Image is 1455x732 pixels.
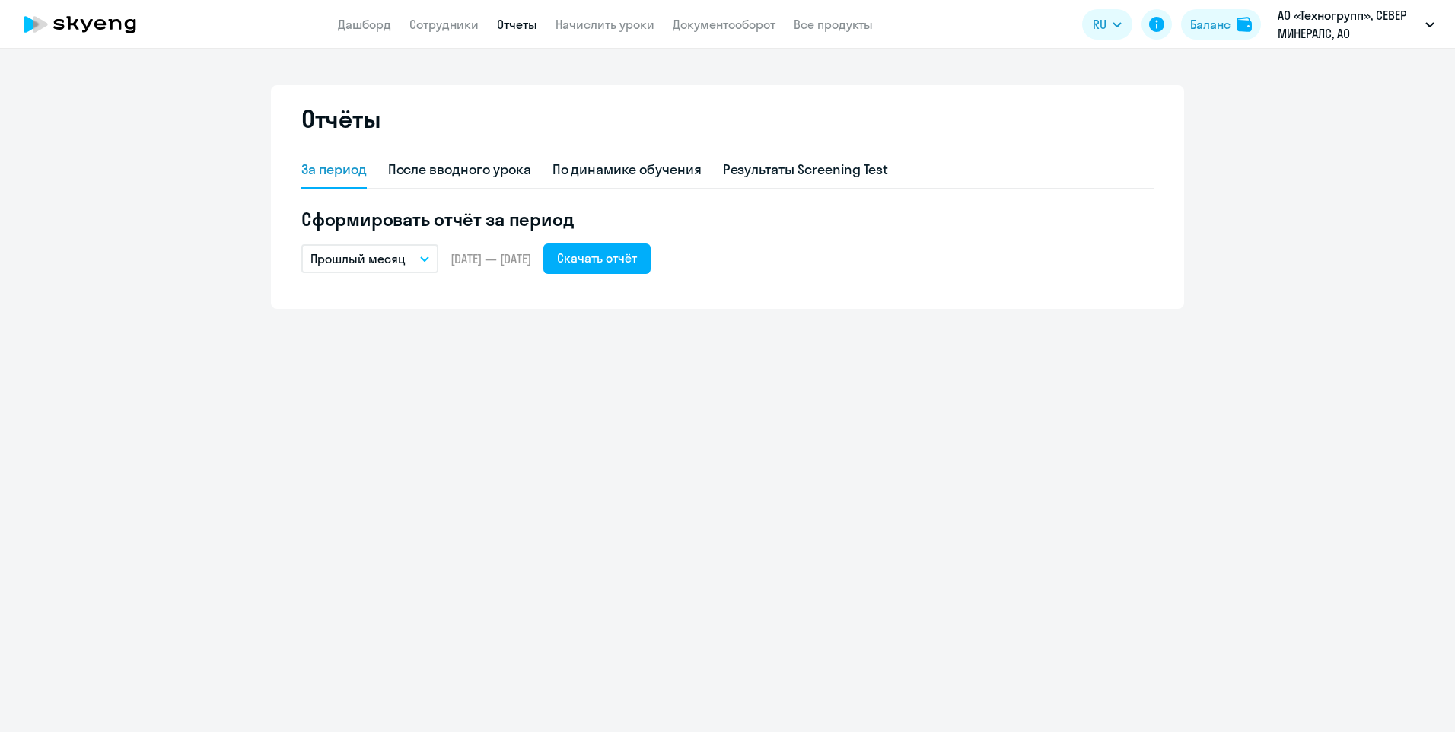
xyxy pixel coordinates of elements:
span: [DATE] — [DATE] [451,250,531,267]
a: Сотрудники [409,17,479,32]
h5: Сформировать отчёт за период [301,207,1154,231]
a: Дашборд [338,17,391,32]
span: RU [1093,15,1106,33]
div: Скачать отчёт [557,249,637,267]
div: После вводного урока [388,160,531,180]
p: АО «Техногрупп», СЕВЕР МИНЕРАЛС, АО [1278,6,1419,43]
h2: Отчёты [301,103,380,134]
a: Документооборот [673,17,775,32]
a: Отчеты [497,17,537,32]
div: По динамике обучения [552,160,702,180]
div: Результаты Screening Test [723,160,889,180]
button: Прошлый месяц [301,244,438,273]
div: Баланс [1190,15,1231,33]
a: Все продукты [794,17,873,32]
button: Балансbalance [1181,9,1261,40]
img: balance [1237,17,1252,32]
button: Скачать отчёт [543,243,651,274]
p: Прошлый месяц [310,250,406,268]
div: За период [301,160,367,180]
button: АО «Техногрупп», СЕВЕР МИНЕРАЛС, АО [1270,6,1442,43]
button: RU [1082,9,1132,40]
a: Начислить уроки [556,17,654,32]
